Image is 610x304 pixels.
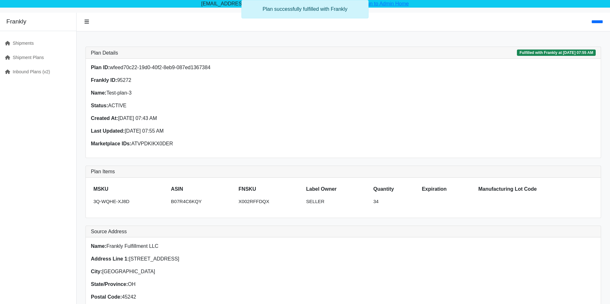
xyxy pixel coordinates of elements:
[91,169,596,175] h3: Plan Items
[91,242,340,250] p: Frankly Fulfillment LLC
[91,116,118,121] strong: Created At:
[91,293,340,301] p: 45242
[91,255,340,263] p: [STREET_ADDRESS]
[304,195,371,208] td: SELLER
[91,128,125,134] strong: Last Updated:
[304,183,371,195] th: Label Owner
[359,1,409,6] a: Retun to Admin Home
[91,102,340,109] p: ACTIVE
[91,64,340,71] p: wfeed70c22-19d0-40f2-8eb9-087ed1367384
[91,281,340,288] p: OH
[419,183,476,195] th: Expiration
[91,89,340,97] p: Test-plan-3
[91,269,102,274] strong: City:
[236,195,304,208] td: X002RFFDQX
[371,195,419,208] td: 34
[517,50,596,56] span: Fulfilled with Frankly at [DATE] 07:55 AM
[476,183,596,195] th: Manufacturing Lot Code
[91,90,106,96] strong: Name:
[91,103,108,108] strong: Status:
[91,228,596,235] h3: Source Address
[91,50,118,56] h3: Plan Details
[91,256,129,261] strong: Address Line 1:
[91,183,168,195] th: MSKU
[91,65,110,70] strong: Plan ID:
[236,183,304,195] th: FNSKU
[371,183,419,195] th: Quantity
[91,243,106,249] strong: Name:
[91,127,340,135] p: [DATE] 07:55 AM
[91,77,117,83] strong: Frankly ID:
[91,115,340,122] p: [DATE] 07:43 AM
[91,140,340,148] p: ATVPDKIKX0DER
[91,281,128,287] strong: State/Province:
[168,183,236,195] th: ASIN
[168,195,236,208] td: B07R4C6KQY
[91,268,340,275] p: [GEOGRAPHIC_DATA]
[91,294,122,300] strong: Postal Code:
[91,195,168,208] td: 3Q-WQHE-XJ8D
[91,76,340,84] p: 95272
[91,141,131,146] strong: Marketplace IDs:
